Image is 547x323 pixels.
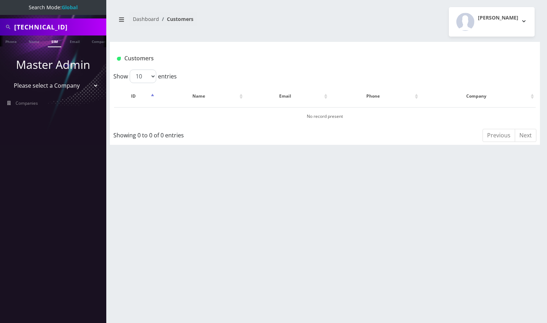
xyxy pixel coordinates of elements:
[157,86,244,106] th: Name: activate to sort column ascending
[25,35,43,46] a: Name
[115,12,320,32] nav: breadcrumb
[330,86,420,106] th: Phone: activate to sort column ascending
[66,35,83,46] a: Email
[113,70,177,83] label: Show entries
[16,100,38,106] span: Companies
[62,4,78,11] strong: Global
[29,4,78,11] span: Search Mode:
[113,128,284,139] div: Showing 0 to 0 of 0 entries
[245,86,329,106] th: Email: activate to sort column ascending
[88,35,112,46] a: Company
[159,15,193,23] li: Customers
[130,70,156,83] select: Showentries
[2,35,20,46] a: Phone
[478,15,518,21] h2: [PERSON_NAME]
[483,129,515,142] a: Previous
[133,16,159,22] a: Dashboard
[114,86,156,106] th: ID: activate to sort column descending
[449,7,535,37] button: [PERSON_NAME]
[421,86,536,106] th: Company: activate to sort column ascending
[117,55,462,62] h1: Customers
[48,35,61,47] a: SIM
[114,107,536,125] td: No record present
[14,20,105,34] input: Search All Companies
[515,129,536,142] a: Next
